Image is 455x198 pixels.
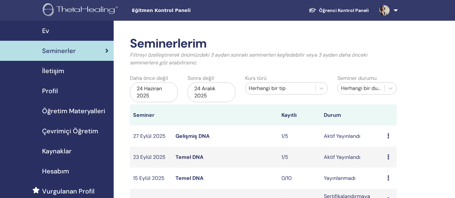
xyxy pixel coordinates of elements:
[309,7,316,13] img: graduation-cap-white.svg
[42,107,105,115] font: Öğretim Materyalleri
[337,75,377,82] font: Seminer durumu
[42,167,69,175] font: Hesabım
[194,85,215,99] font: 24 Aralık 2025
[42,47,76,55] font: Seminerler
[249,85,286,92] font: Herhangi bir tip
[245,75,267,82] font: Kurs türü
[43,3,120,18] img: logo.png
[133,112,154,118] font: Seminer
[133,133,165,139] font: 27 Eylül 2025
[319,7,369,13] font: Öğrenci Kontrol Paneli
[281,112,297,118] font: Kayıtlı
[324,154,360,160] font: Aktif Yayınlandı
[42,187,95,195] font: Vurgulanan Profil
[42,27,49,35] font: Ev
[379,5,390,16] img: default.jpg
[42,67,64,75] font: İletişim
[130,35,207,51] font: Seminerlerim
[303,4,374,16] a: Öğrenci Kontrol Paneli
[176,133,210,139] a: Gelişmiş DNA
[130,75,168,82] font: Daha önce değil
[324,175,356,181] font: Yayınlanmadı
[130,51,367,66] font: Filtreyi özelleştirerek önümüzdeki 3 aydan sonraki seminerleri keşfedebilir veya 3 aydan daha önc...
[42,87,58,95] font: Profil
[281,133,288,139] font: 1/5
[133,154,165,160] font: 23 Eylül 2025
[341,85,387,92] font: Herhangi bir durum
[281,154,288,160] font: 1/5
[281,175,292,181] font: 0/10
[42,147,72,155] font: Kaynaklar
[176,175,203,181] a: Temel DNA
[176,154,203,160] a: Temel DNA
[324,133,360,139] font: Aktif Yayınlandı
[42,127,98,135] font: Çevrimiçi Öğretim
[132,8,190,13] font: Eğitmen Kontrol Paneli
[133,175,165,181] font: 15 Eylül 2025
[137,85,162,99] font: 24 Haziran 2025
[324,112,341,118] font: Durum
[188,75,214,82] font: Sonra değil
